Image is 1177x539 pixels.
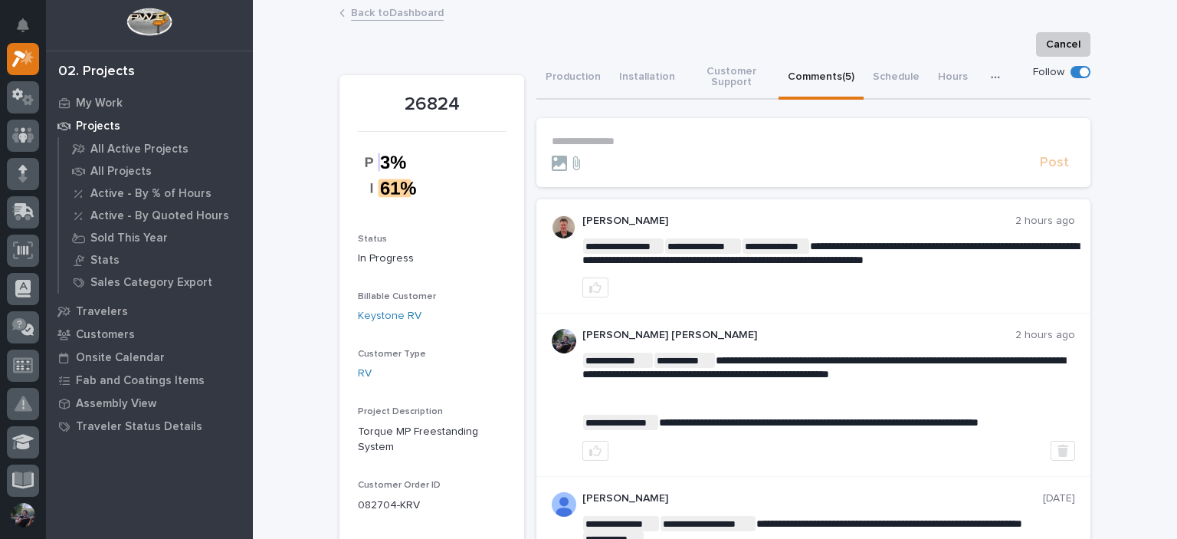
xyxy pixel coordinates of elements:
button: Schedule [864,57,929,100]
a: RV [358,366,372,382]
a: Active - By Quoted Hours [59,205,253,226]
p: 2 hours ago [1015,215,1075,228]
p: [PERSON_NAME] [PERSON_NAME] [582,329,1015,342]
a: Assembly View [46,392,253,415]
p: Sales Category Export [90,276,212,290]
button: Post [1034,154,1075,172]
p: All Projects [90,165,152,179]
span: Customer Order ID [358,481,441,490]
p: Fab and Coatings Items [76,374,205,388]
p: Projects [76,120,120,133]
p: Follow [1033,66,1064,79]
p: Active - By % of Hours [90,187,211,201]
a: All Projects [59,160,253,182]
p: [PERSON_NAME] [582,492,1043,505]
button: Production [536,57,610,100]
a: All Active Projects [59,138,253,159]
button: Cancel [1036,32,1090,57]
img: ACg8ocJ82m_yTv-Z4hb_fCauuLRC_sS2187g2m0EbYV5PNiMLtn0JYTq=s96-c [552,215,576,239]
button: users-avatar [7,499,39,531]
a: Projects [46,114,253,137]
p: 26824 [358,94,506,116]
button: like this post [582,441,608,461]
p: Sold This Year [90,232,168,245]
img: --_bTQCTEh2hA7VNiMsGJHAYQLpiPIoBhMQy9kQt9Kk [358,141,432,209]
p: Stats [90,254,120,268]
span: Customer Type [358,350,426,359]
p: 2 hours ago [1015,329,1075,342]
a: Fab and Coatings Items [46,369,253,392]
a: Sold This Year [59,227,253,248]
a: Onsite Calendar [46,346,253,369]
p: Traveler Status Details [76,420,202,434]
div: 02. Projects [58,64,135,81]
p: [DATE] [1043,492,1075,505]
p: All Active Projects [90,143,189,156]
p: My Work [76,97,123,110]
button: Delete post [1051,441,1075,461]
button: Installation [610,57,684,100]
span: Status [358,235,387,244]
img: Workspace Logo [126,8,172,36]
button: Notifications [7,9,39,41]
p: 082704-KRV [358,498,506,514]
p: Customers [76,328,135,342]
img: J6irDCNTStG5Atnk4v9O [552,329,576,353]
button: Hours [929,57,977,100]
a: Customers [46,323,253,346]
p: Travelers [76,305,128,319]
p: [PERSON_NAME] [582,215,1015,228]
a: My Work [46,91,253,114]
a: Traveler Status Details [46,415,253,438]
p: Onsite Calendar [76,351,165,365]
a: Back toDashboard [351,3,444,21]
p: Assembly View [76,397,156,411]
div: Notifications [19,18,39,43]
span: Post [1040,154,1069,172]
a: Active - By % of Hours [59,182,253,204]
button: like this post [582,278,608,297]
img: AOh14GjpcA6ydKGAvwfezp8OhN30Q3_1BHk5lQOeczEvCIoEuGETHm2tT-JUDAHyqffuBe4ae2BInEDZwLlH3tcCd_oYlV_i4... [552,492,576,517]
span: Project Description [358,407,443,416]
span: Cancel [1046,35,1080,54]
a: Stats [59,249,253,271]
button: Customer Support [684,57,779,100]
p: In Progress [358,251,506,267]
a: Keystone RV [358,308,421,324]
a: Sales Category Export [59,271,253,293]
span: Billable Customer [358,292,436,301]
button: Comments (5) [779,57,864,100]
p: Torque MP Freestanding System [358,424,506,456]
p: Active - By Quoted Hours [90,209,229,223]
a: Travelers [46,300,253,323]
